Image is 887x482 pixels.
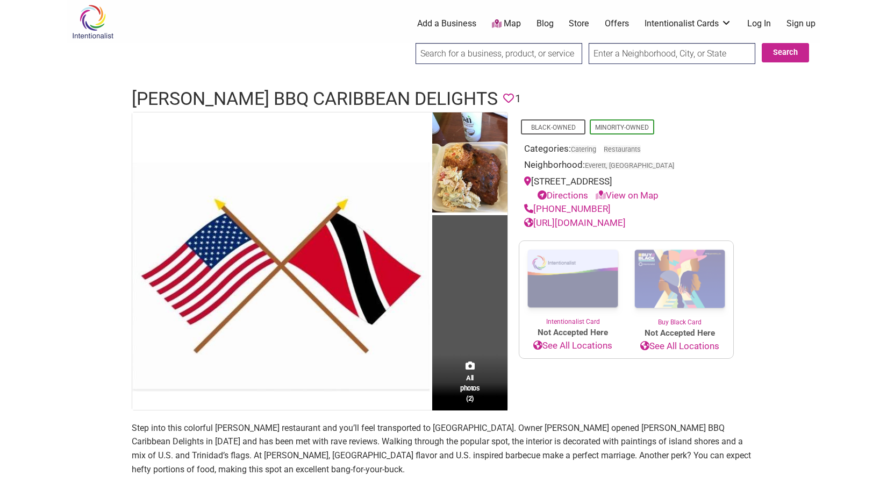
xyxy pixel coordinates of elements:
img: Intentionalist Card [519,241,626,317]
a: Directions [538,190,588,201]
span: All photos (2) [460,373,480,403]
a: Map [492,18,521,30]
a: Blog [537,18,554,30]
a: Restaurants [604,145,641,153]
a: Sign up [786,18,816,30]
span: Not Accepted Here [519,327,626,339]
h1: [PERSON_NAME] BBQ Caribbean Delights [132,86,498,112]
a: [PHONE_NUMBER] [524,203,611,214]
input: Search for a business, product, or service [416,43,582,64]
a: View on Map [596,190,659,201]
a: Catering [571,145,596,153]
a: Minority-Owned [595,124,649,131]
a: Offers [605,18,629,30]
div: Neighborhood: [524,158,728,175]
div: Categories: [524,142,728,159]
img: Intentionalist [67,4,118,39]
a: Add a Business [417,18,476,30]
a: See All Locations [626,339,733,353]
a: See All Locations [519,339,626,353]
a: Log In [747,18,771,30]
a: Black-Owned [531,124,576,131]
a: Store [569,18,589,30]
p: Step into this colorful [PERSON_NAME] restaurant and you’ll feel transported to [GEOGRAPHIC_DATA]... [132,421,755,476]
a: Buy Black Card [626,241,733,327]
a: Intentionalist Cards [645,18,732,30]
input: Enter a Neighborhood, City, or State [589,43,755,64]
a: [URL][DOMAIN_NAME] [524,217,626,228]
img: Buy Black Card [626,241,733,317]
div: [STREET_ADDRESS] [524,175,728,202]
button: Search [762,43,809,62]
a: Intentionalist Card [519,241,626,327]
span: Everett, [GEOGRAPHIC_DATA] [585,162,674,169]
span: 1 [515,90,521,107]
span: Not Accepted Here [626,327,733,339]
